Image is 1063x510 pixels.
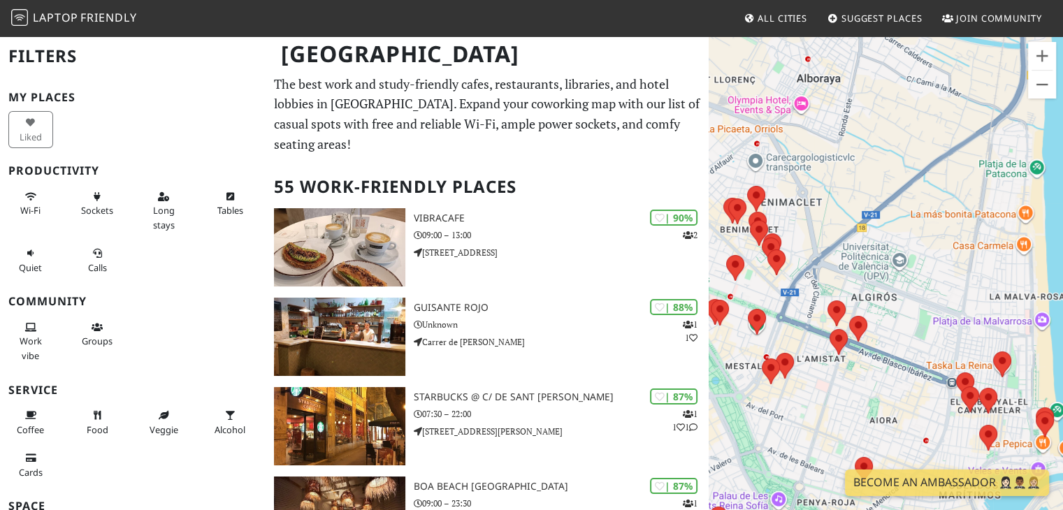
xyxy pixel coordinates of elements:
[33,10,78,25] span: Laptop
[414,246,709,259] p: [STREET_ADDRESS]
[81,204,113,217] span: Power sockets
[11,6,137,31] a: LaptopFriendly LaptopFriendly
[683,318,697,344] p: 1 1
[8,316,53,367] button: Work vibe
[20,335,42,361] span: People working
[414,228,709,242] p: 09:00 – 13:00
[208,185,252,222] button: Tables
[1028,42,1056,70] button: Inzoomen
[75,185,120,222] button: Sockets
[141,404,186,441] button: Veggie
[266,208,709,286] a: Vibracafe | 90% 2 Vibracafe 09:00 – 13:00 [STREET_ADDRESS]
[217,204,243,217] span: Work-friendly tables
[150,423,178,436] span: Veggie
[274,74,700,154] p: The best work and study-friendly cafes, restaurants, libraries, and hotel lobbies in [GEOGRAPHIC_...
[75,316,120,353] button: Groups
[414,497,709,510] p: 09:00 – 23:30
[937,6,1048,31] a: Join Community
[8,91,257,104] h3: My Places
[17,423,44,436] span: Coffee
[82,335,113,347] span: Group tables
[738,6,813,31] a: All Cities
[274,208,405,286] img: Vibracafe
[274,166,700,208] h2: 55 Work-Friendly Places
[266,298,709,376] a: Guisante Rojo | 88% 11 Guisante Rojo Unknown Carrer de [PERSON_NAME]
[270,35,706,73] h1: [GEOGRAPHIC_DATA]
[758,12,807,24] span: All Cities
[414,212,709,224] h3: Vibracafe
[414,335,709,349] p: Carrer de [PERSON_NAME]
[841,12,923,24] span: Suggest Places
[822,6,928,31] a: Suggest Places
[672,407,697,434] p: 1 1 1
[650,210,697,226] div: | 90%
[414,302,709,314] h3: Guisante Rojo
[650,299,697,315] div: | 88%
[11,9,28,26] img: LaptopFriendly
[1028,71,1056,99] button: Uitzoomen
[19,466,43,479] span: Credit cards
[8,404,53,441] button: Coffee
[8,242,53,279] button: Quiet
[8,295,257,308] h3: Community
[75,404,120,441] button: Food
[266,387,709,465] a: Starbucks @ C/ de Sant Vicent Màrtir | 87% 111 Starbucks @ C/ de Sant [PERSON_NAME] 07:30 – 22:00...
[141,185,186,236] button: Long stays
[956,12,1042,24] span: Join Community
[8,446,53,483] button: Cards
[80,10,136,25] span: Friendly
[683,228,697,242] p: 2
[215,423,245,436] span: Alcohol
[88,261,107,274] span: Video/audio calls
[8,384,257,397] h3: Service
[414,407,709,421] p: 07:30 – 22:00
[274,387,405,465] img: Starbucks @ C/ de Sant Vicent Màrtir
[8,185,53,222] button: Wi-Fi
[20,204,41,217] span: Stable Wi-Fi
[8,35,257,78] h2: Filters
[650,388,697,405] div: | 87%
[19,261,42,274] span: Quiet
[274,298,405,376] img: Guisante Rojo
[650,478,697,494] div: | 87%
[414,425,709,438] p: [STREET_ADDRESS][PERSON_NAME]
[414,391,709,403] h3: Starbucks @ C/ de Sant [PERSON_NAME]
[153,204,175,231] span: Long stays
[414,318,709,331] p: Unknown
[87,423,108,436] span: Food
[414,481,709,493] h3: Boa Beach [GEOGRAPHIC_DATA]
[8,164,257,177] h3: Productivity
[208,404,252,441] button: Alcohol
[75,242,120,279] button: Calls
